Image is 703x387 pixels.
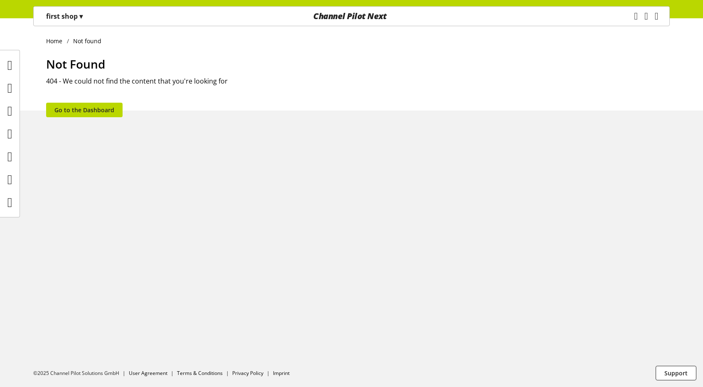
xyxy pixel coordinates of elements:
[33,370,129,377] li: ©2025 Channel Pilot Solutions GmbH
[656,366,696,380] button: Support
[129,370,167,377] a: User Agreement
[232,370,263,377] a: Privacy Policy
[46,76,670,86] h2: 404 - We could not find the content that you're looking for
[177,370,223,377] a: Terms & Conditions
[664,369,688,377] span: Support
[33,6,670,26] nav: main navigation
[46,103,123,117] a: Go to the Dashboard
[54,106,114,114] span: Go to the Dashboard
[273,370,290,377] a: Imprint
[46,11,83,21] p: first shop
[46,56,105,72] span: Not Found
[79,12,83,21] span: ▾
[46,37,67,45] a: Home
